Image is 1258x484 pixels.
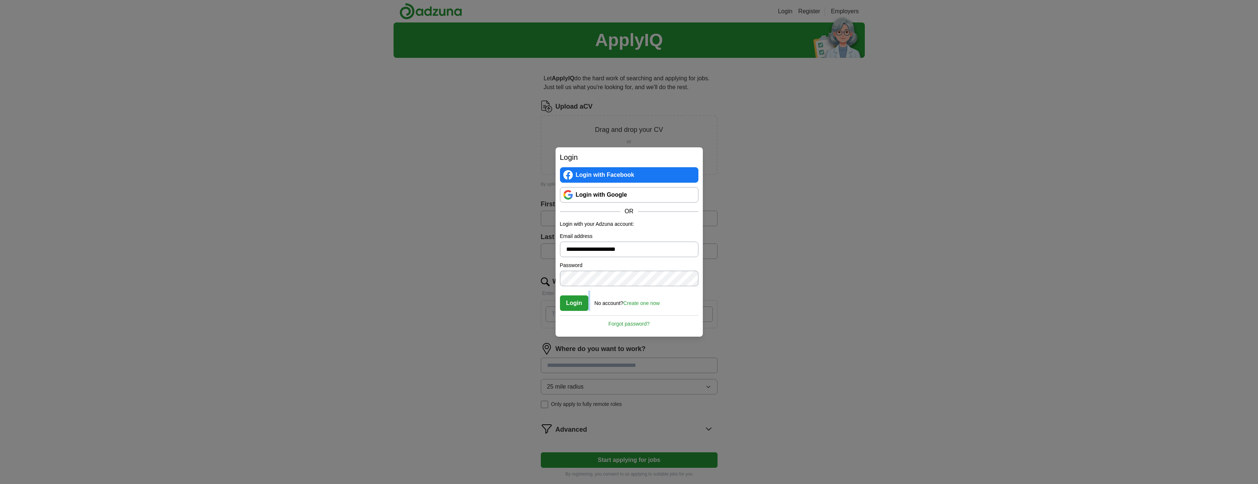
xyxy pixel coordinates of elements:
[560,315,698,328] a: Forgot password?
[620,207,638,216] span: OR
[560,232,698,240] label: Email address
[595,295,660,307] div: No account?
[560,167,698,183] a: Login with Facebook
[623,300,660,306] a: Create one now
[560,220,698,228] p: Login with your Adzuna account:
[560,152,698,163] h2: Login
[560,262,698,269] label: Password
[560,295,589,311] button: Login
[560,187,698,203] a: Login with Google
